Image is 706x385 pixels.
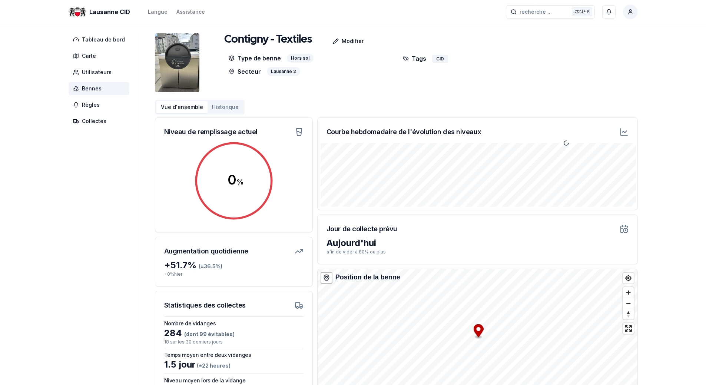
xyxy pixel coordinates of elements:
[82,52,96,60] span: Carte
[82,69,112,76] span: Utilisateurs
[164,246,248,256] h3: Augmentation quotidienne
[82,101,100,109] span: Règles
[342,37,364,45] p: Modifier
[623,323,634,334] button: Enter fullscreen
[623,273,634,283] button: Find my location
[224,33,312,46] h1: Contigny - Textiles
[267,67,300,76] div: Lausanne 2
[148,8,168,16] div: Langue
[164,271,304,277] p: + 0 % hier
[623,298,634,309] button: Zoom out
[164,300,246,311] h3: Statistiques des collectes
[164,351,304,359] h3: Temps moyen entre deux vidanges
[327,224,397,234] h3: Jour de collecte prévu
[155,33,199,92] img: bin Image
[164,377,304,384] h3: Niveau moyen lors de la vidange
[69,114,132,128] a: Collectes
[229,54,281,63] p: Type de benne
[82,85,102,92] span: Bennes
[432,55,448,63] div: CID
[327,127,481,137] h3: Courbe hebdomadaire de l'évolution des niveaux
[176,7,205,16] a: Assistance
[164,327,304,339] div: 284
[473,324,483,339] div: Map marker
[335,272,400,282] div: Position de la benne
[156,101,208,113] button: Vue d'ensemble
[69,98,132,112] a: Règles
[69,3,86,21] img: Lausanne CID Logo
[520,8,552,16] span: recherche ...
[164,339,304,345] p: 18 sur les 30 derniers jours
[623,287,634,298] button: Zoom in
[69,7,133,16] a: Lausanne CID
[82,36,125,43] span: Tableau de bord
[89,7,130,16] span: Lausanne CID
[164,259,304,271] div: + 51.7 %
[506,5,595,19] button: recherche ...Ctrl+K
[199,263,222,269] span: (± 36.5 %)
[69,49,132,63] a: Carte
[196,362,231,369] span: (± 22 heures )
[623,309,634,319] button: Reset bearing to north
[69,82,132,95] a: Bennes
[229,67,261,76] p: Secteur
[164,359,304,371] div: 1.5 jour
[327,237,629,249] div: Aujourd'hui
[208,101,243,113] button: Historique
[69,33,132,46] a: Tableau de bord
[148,7,168,16] button: Langue
[312,34,369,49] a: Modifier
[164,320,304,327] h3: Nombre de vidanges
[82,117,106,125] span: Collectes
[69,66,132,79] a: Utilisateurs
[403,54,426,63] p: Tags
[287,54,314,63] div: Hors sol
[327,249,629,255] p: afin de vider à 80% ou plus
[182,331,235,337] span: (dont 99 évitables)
[164,127,258,137] h3: Niveau de remplissage actuel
